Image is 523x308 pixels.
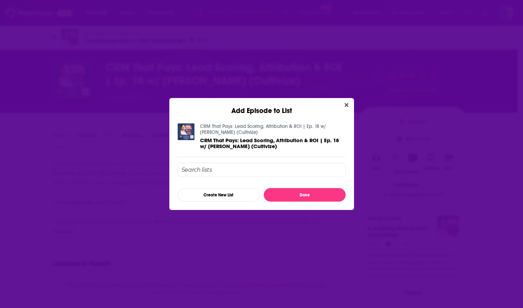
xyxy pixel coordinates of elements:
[178,163,346,202] div: Add Episode To List
[169,98,354,115] div: Add Episode to List
[200,137,346,149] a: CRM That Pays: Lead Scoring, Attribution & ROI | Ep. 18 w/ Jason Kramer (Cultivize)
[178,188,260,202] button: Create New List
[178,163,346,177] input: Search lists
[342,101,351,110] button: Close
[200,137,339,149] span: CRM That Pays: Lead Scoring, Attribution & ROI | Ep. 18 w/ [PERSON_NAME] (Cultivize)
[200,123,326,135] a: CRM That Pays: Lead Scoring, Attribution & ROI | Ep. 18 w/ Jason Kramer (Cultivize)
[178,123,194,140] img: CRM That Pays: Lead Scoring, Attribution & ROI | Ep. 18 w/ Jason Kramer (Cultivize)
[264,188,346,202] button: Done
